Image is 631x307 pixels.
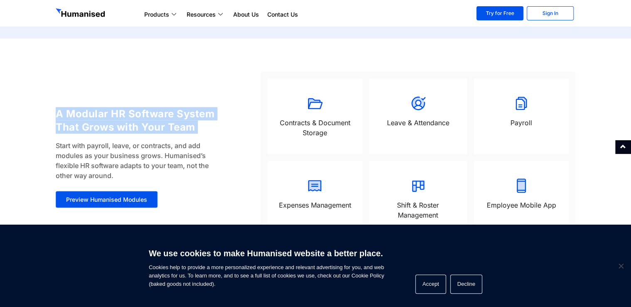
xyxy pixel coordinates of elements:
h6: We use cookies to make Humanised website a better place. [149,248,384,259]
button: Decline [450,275,482,294]
span: Decline [616,262,625,270]
a: Contact Us [263,10,302,20]
a: Resources [182,10,229,20]
img: GetHumanised Logo [56,8,106,19]
span: Preview Humanised Modules [66,196,147,202]
a: Products [140,10,182,20]
span: Cookies help to provide a more personalized experience and relevant advertising for you, and web ... [149,243,384,288]
p: Expenses Management [276,200,354,210]
a: About Us [229,10,263,20]
a: Try for Free [476,6,523,20]
p: Payroll [482,117,560,127]
p: Employee Mobile App [482,200,560,210]
p: Start with payroll, leave, or contracts, and add modules as your business grows. Humanised’s flex... [56,140,223,180]
p: Shift & Roster Management [377,200,459,220]
p: Leave & Attendance [377,117,459,127]
a: Preview Humanised Modules [56,191,158,208]
p: Contracts & Document Storage [276,117,354,137]
a: Sign In [527,6,574,20]
h4: A Modular HR Software System That Grows with Your Team [56,107,223,134]
button: Accept [415,275,446,294]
